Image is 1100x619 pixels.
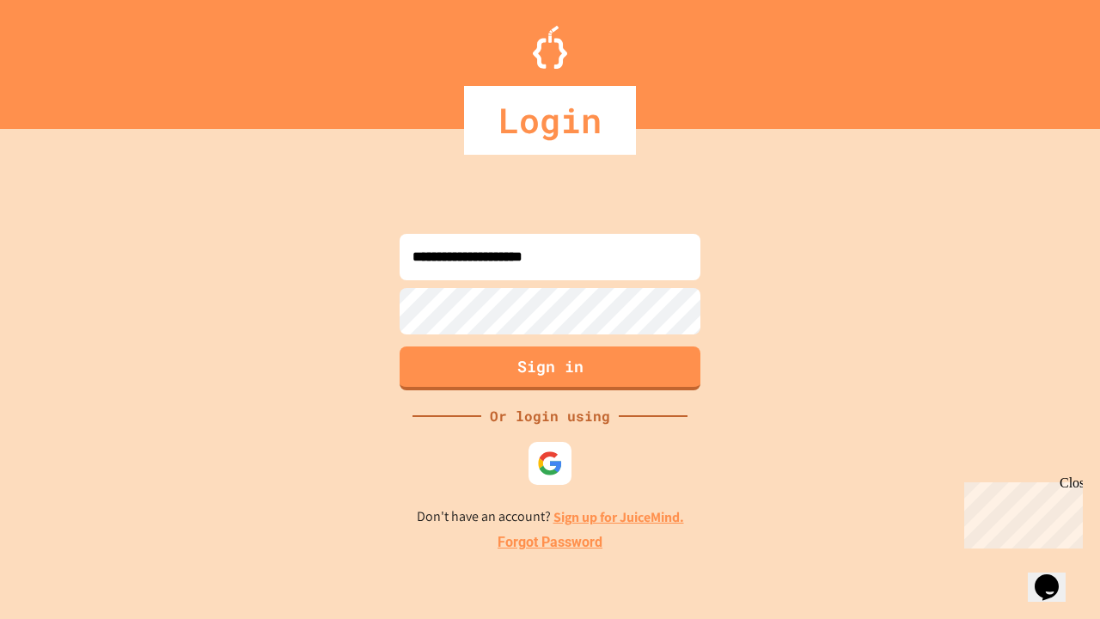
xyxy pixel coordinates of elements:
p: Don't have an account? [417,506,684,528]
img: Logo.svg [533,26,567,69]
img: google-icon.svg [537,450,563,476]
iframe: chat widget [1028,550,1083,602]
div: Login [464,86,636,155]
a: Sign up for JuiceMind. [553,508,684,526]
button: Sign in [400,346,700,390]
iframe: chat widget [957,475,1083,549]
div: Chat with us now!Close [7,7,119,109]
a: Forgot Password [498,532,602,553]
div: Or login using [481,406,619,426]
